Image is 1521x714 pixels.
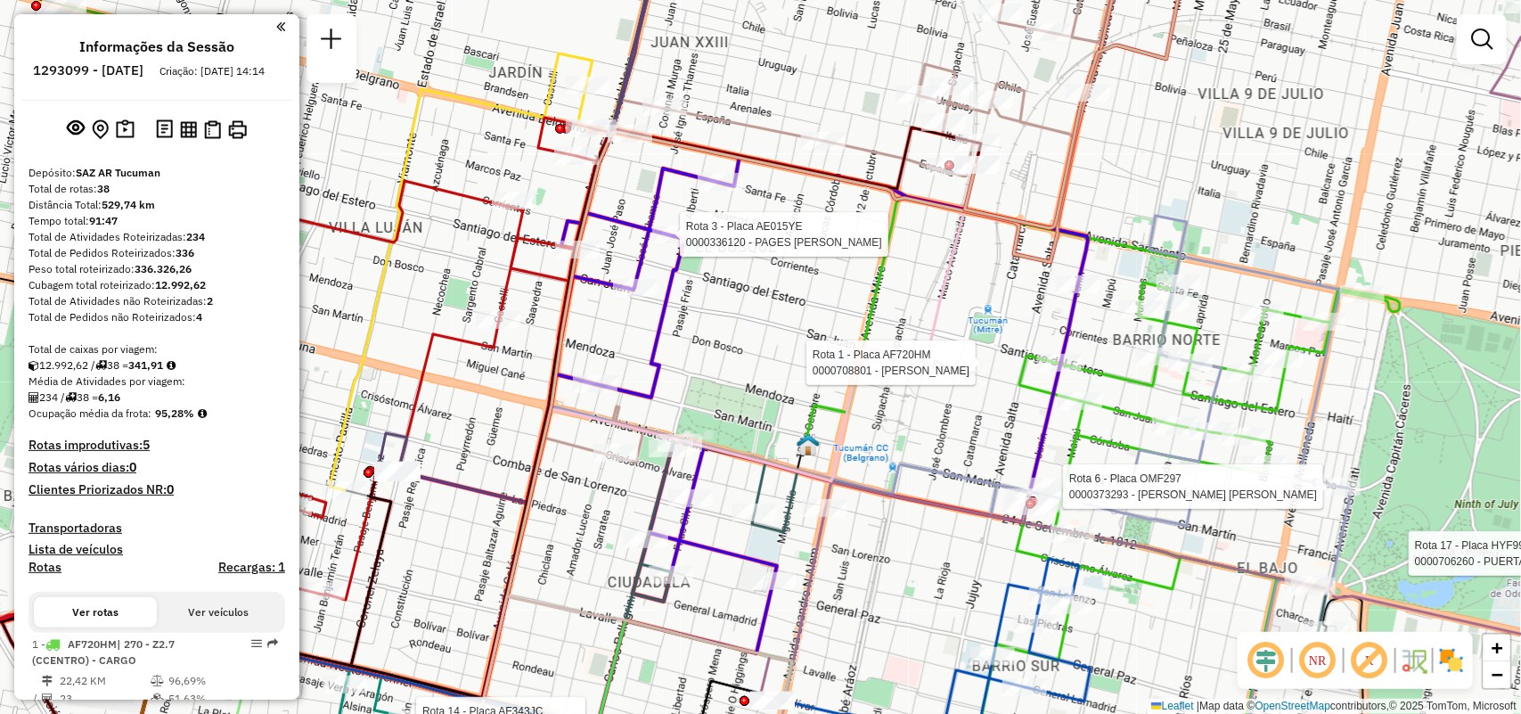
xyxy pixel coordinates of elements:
strong: 91:47 [89,214,118,227]
div: Atividade não roteirizada - Bottini Pedro [374,464,419,481]
span: | 270 - Z2.7 (CCENTRO) - CARGO [32,637,175,667]
span: 1 - [32,637,175,667]
strong: 0 [129,459,136,475]
em: Média calculada utilizando a maior ocupação (%Peso ou %Cubagem) de cada rota da sessão. Rotas cro... [198,408,207,419]
a: Leaflet [1151,700,1194,712]
i: Total de rotas [95,360,107,371]
td: / [32,690,41,708]
div: Total de Pedidos não Roteirizados: [29,309,285,325]
span: Ocupação média da frota: [29,406,151,420]
div: Peso total roteirizado: [29,261,285,277]
strong: 0 [167,481,174,497]
i: Total de Atividades [29,392,39,403]
a: Exibir filtros [1464,21,1500,57]
span: Exibir rótulo [1348,639,1391,682]
a: Clique aqui para minimizar o painel [276,16,285,37]
a: Zoom in [1484,635,1510,661]
h4: Rotas improdutivas: [29,438,285,453]
i: Meta Caixas/viagem: 251,72 Diferença: 90,19 [167,360,176,371]
h4: Recargas: 1 [218,560,285,575]
button: Ver rotas [34,597,157,628]
i: Cubagem total roteirizado [29,360,39,371]
a: OpenStreetMap [1255,700,1331,712]
span: Ocultar deslocamento [1245,639,1288,682]
strong: 529,74 km [102,198,155,211]
div: Total de caixas por viagem: [29,341,285,357]
button: Visualizar relatório de Roteirização [176,117,200,141]
button: Logs desbloquear sessão [152,116,176,144]
div: Total de rotas: [29,181,285,197]
h4: Informações da Sessão [79,38,234,55]
div: Depósito: [29,165,285,181]
i: Total de rotas [65,392,77,403]
a: Rotas [29,560,61,575]
span: | [1197,700,1199,712]
strong: 234 [186,230,205,243]
span: + [1492,636,1503,659]
div: Distância Total: [29,197,285,213]
div: 12.992,62 / 38 = [29,357,285,373]
td: 51,63% [168,690,241,708]
img: Exibir/Ocultar setores [1437,646,1466,675]
a: Nova sessão e pesquisa [314,21,349,62]
td: 96,69% [168,672,241,690]
i: Total de Atividades [42,693,53,704]
span: − [1492,663,1503,685]
strong: 38 [97,182,110,195]
em: Rota exportada [267,638,278,649]
i: Distância Total [42,676,53,686]
div: Atividade não roteirizada - Valera Ramiro Tomas [376,462,421,480]
strong: 4 [196,310,202,324]
span: AF720HM [68,637,117,651]
div: Cubagem total roteirizado: [29,277,285,293]
em: Opções [251,638,262,649]
strong: 5 [143,437,150,453]
h6: 1293099 - [DATE] [33,62,143,78]
span: Ocultar NR [1296,639,1339,682]
button: Exibir sessão original [63,115,88,144]
div: Criação: [DATE] 14:14 [152,63,272,79]
strong: 341,91 [128,358,163,372]
i: % de utilização da cubagem [151,693,164,704]
div: Total de Pedidos Roteirizados: [29,245,285,261]
div: 234 / 38 = [29,390,285,406]
button: Visualizar Romaneio [200,117,225,143]
div: Total de Atividades não Roteirizadas: [29,293,285,309]
strong: 336.326,26 [135,262,192,275]
button: Ver veículos [157,597,280,628]
h4: Transportadoras [29,521,285,536]
td: 22,42 KM [59,672,150,690]
strong: 336 [176,246,194,259]
i: % de utilização do peso [151,676,164,686]
strong: 6,16 [98,390,120,404]
a: Zoom out [1484,661,1510,688]
button: Imprimir Rotas [225,117,250,143]
td: 23 [59,690,150,708]
button: Centralizar mapa no depósito ou ponto de apoio [88,116,112,144]
div: Map data © contributors,© 2025 TomTom, Microsoft [1147,699,1521,714]
strong: SAZ AR Tucuman [76,166,160,179]
img: UDC - Tucuman [797,433,820,456]
strong: 95,28% [155,406,194,420]
h4: Lista de veículos [29,542,285,557]
div: Média de Atividades por viagem: [29,373,285,390]
strong: 2 [207,294,213,308]
div: Total de Atividades Roteirizadas: [29,229,285,245]
img: Fluxo de ruas [1400,646,1428,675]
button: Painel de Sugestão [112,116,138,144]
h4: Rotas vários dias: [29,460,285,475]
div: Tempo total: [29,213,285,229]
h4: Clientes Priorizados NR: [29,482,285,497]
strong: 12.992,62 [155,278,206,291]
